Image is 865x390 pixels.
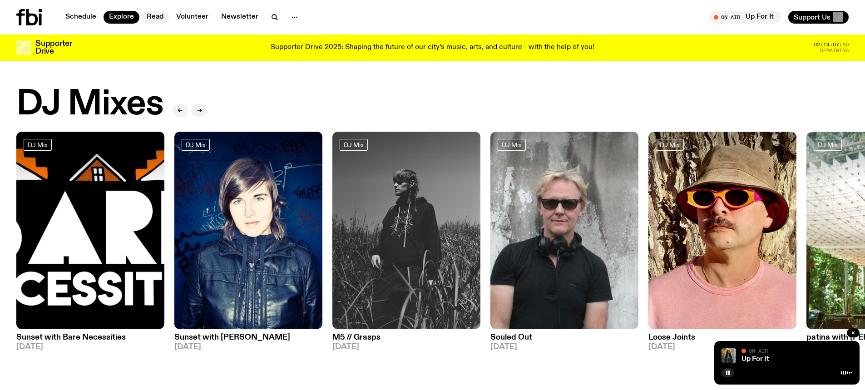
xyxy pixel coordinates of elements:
[709,11,781,24] button: On AirUp For It
[818,141,838,148] span: DJ Mix
[749,348,768,354] span: On Air
[656,139,684,151] a: DJ Mix
[332,334,480,341] h3: M5 // Grasps
[35,40,72,55] h3: Supporter Drive
[332,343,480,351] span: [DATE]
[648,132,796,329] img: Tyson stands in front of a paperbark tree wearing orange sunglasses, a suede bucket hat and a pin...
[216,11,264,24] a: Newsletter
[490,334,638,341] h3: Souled Out
[182,139,210,151] a: DJ Mix
[648,343,796,351] span: [DATE]
[648,329,796,351] a: Loose Joints[DATE]
[16,132,164,329] img: Bare Necessities
[171,11,214,24] a: Volunteer
[490,343,638,351] span: [DATE]
[498,139,526,151] a: DJ Mix
[16,343,164,351] span: [DATE]
[186,141,206,148] span: DJ Mix
[794,13,830,21] span: Support Us
[741,355,769,363] a: Up For It
[648,334,796,341] h3: Loose Joints
[722,348,736,363] img: Ify - a Brown Skin girl with black braided twists, looking up to the side with her tongue stickin...
[16,329,164,351] a: Sunset with Bare Necessities[DATE]
[174,334,322,341] h3: Sunset with [PERSON_NAME]
[490,329,638,351] a: Souled Out[DATE]
[104,11,139,24] a: Explore
[60,11,102,24] a: Schedule
[16,334,164,341] h3: Sunset with Bare Necessities
[660,141,680,148] span: DJ Mix
[174,329,322,351] a: Sunset with [PERSON_NAME][DATE]
[271,44,594,52] p: Supporter Drive 2025: Shaping the future of our city’s music, arts, and culture - with the help o...
[174,343,322,351] span: [DATE]
[814,42,849,47] span: 02:14:07:10
[28,141,48,148] span: DJ Mix
[141,11,169,24] a: Read
[16,87,163,122] h2: DJ Mixes
[332,329,480,351] a: M5 // Grasps[DATE]
[340,139,368,151] a: DJ Mix
[490,132,638,329] img: Stephen looks directly at the camera, wearing a black tee, black sunglasses and headphones around...
[820,48,849,53] span: Remaining
[788,11,849,24] button: Support Us
[344,141,364,148] span: DJ Mix
[814,139,842,151] a: DJ Mix
[502,141,522,148] span: DJ Mix
[24,139,52,151] a: DJ Mix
